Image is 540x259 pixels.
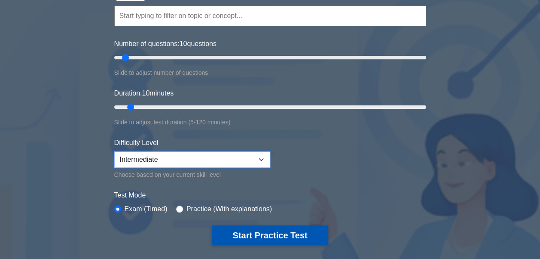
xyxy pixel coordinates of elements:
[114,68,426,78] div: Slide to adjust number of questions
[114,190,426,200] label: Test Mode
[180,40,187,47] span: 10
[114,39,217,49] label: Number of questions: questions
[114,138,159,148] label: Difficulty Level
[125,204,168,214] label: Exam (Timed)
[114,170,270,180] div: Choose based on your current skill level
[114,117,426,127] div: Slide to adjust test duration (5-120 minutes)
[114,88,174,99] label: Duration: minutes
[186,204,272,214] label: Practice (With explanations)
[212,225,328,245] button: Start Practice Test
[114,6,426,26] input: Start typing to filter on topic or concept...
[142,89,149,97] span: 10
